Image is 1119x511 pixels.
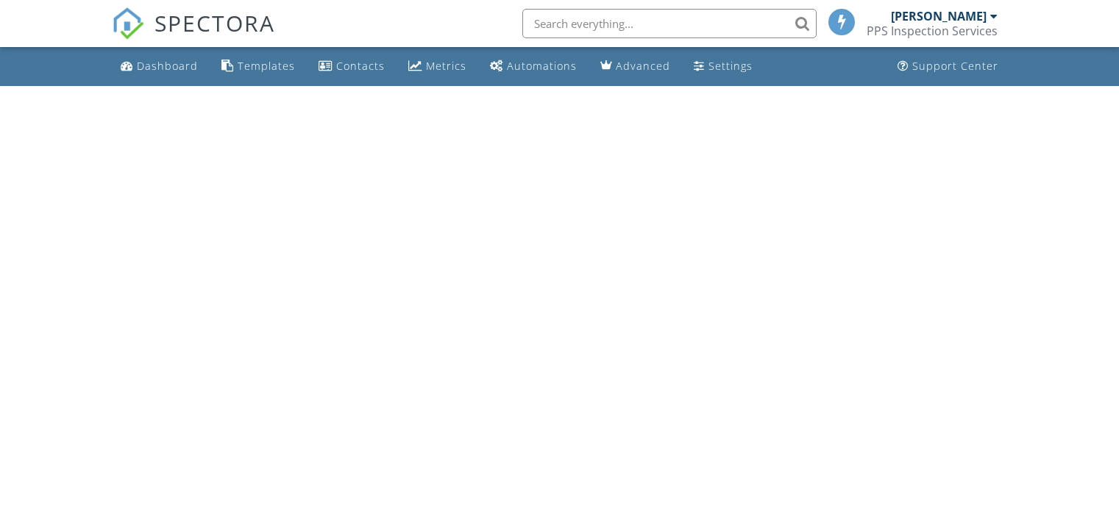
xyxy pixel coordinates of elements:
[313,53,391,80] a: Contacts
[426,59,466,73] div: Metrics
[484,53,583,80] a: Automations (Basic)
[112,7,144,40] img: The Best Home Inspection Software - Spectora
[912,59,998,73] div: Support Center
[616,59,670,73] div: Advanced
[336,59,385,73] div: Contacts
[154,7,275,38] span: SPECTORA
[522,9,817,38] input: Search everything...
[115,53,204,80] a: Dashboard
[867,24,998,38] div: PPS Inspection Services
[402,53,472,80] a: Metrics
[238,59,295,73] div: Templates
[688,53,759,80] a: Settings
[892,53,1004,80] a: Support Center
[594,53,676,80] a: Advanced
[507,59,577,73] div: Automations
[216,53,301,80] a: Templates
[112,20,275,51] a: SPECTORA
[708,59,753,73] div: Settings
[137,59,198,73] div: Dashboard
[891,9,987,24] div: [PERSON_NAME]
